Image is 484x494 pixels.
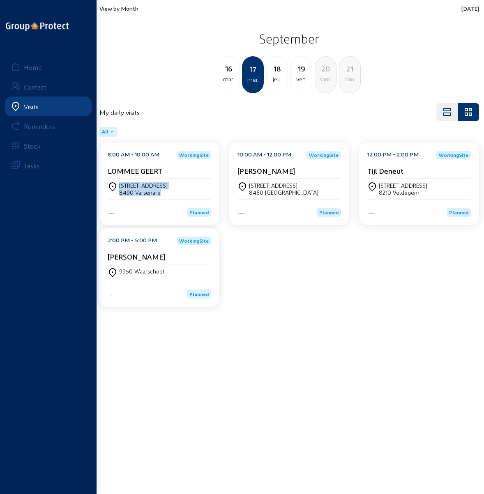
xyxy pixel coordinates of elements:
span: WorkingSite [439,152,468,157]
div: 2:00 PM - 5:00 PM [108,237,157,245]
div: Visits [24,103,39,110]
div: [STREET_ADDRESS] [379,182,427,189]
div: 10:00 AM - 12:00 PM [237,151,291,159]
div: 9950 Waarschoot [119,268,164,275]
img: Energy Protect HVAC [108,294,116,296]
div: 8:00 AM - 10:00 AM [108,151,159,159]
div: [STREET_ADDRESS] [249,182,318,189]
div: mar. [218,74,239,84]
div: Home [24,63,42,71]
div: mer. [243,75,263,85]
h2: September [99,28,479,49]
a: Stock [5,136,92,156]
div: 16 [218,63,239,74]
div: 12:00 PM - 2:00 PM [367,151,419,159]
div: Contact [24,83,46,91]
img: Energy Protect HVAC [237,212,246,214]
span: [DATE] [461,5,479,12]
a: Home [5,57,92,77]
div: ven. [291,74,312,84]
div: 19 [291,63,312,74]
span: Planned [319,209,339,215]
div: sam. [315,74,336,84]
div: jeu. [267,74,288,84]
span: WorkingSite [309,152,339,157]
div: 8210 Veldegem [379,189,427,196]
img: Energy Protect HVAC [367,212,376,214]
span: WorkingSite [179,152,209,157]
a: Reminders [5,116,92,136]
div: 20 [315,63,336,74]
a: Tasks [5,156,92,175]
span: WorkingSite [179,238,209,243]
span: Planned [449,209,468,215]
cam-card-title: [PERSON_NAME] [237,166,295,175]
div: 17 [243,63,263,75]
div: 8460 [GEOGRAPHIC_DATA] [249,189,318,196]
div: Stock [24,142,41,150]
a: Visits [5,97,92,116]
div: 21 [339,63,360,74]
img: logo-oneline.png [6,22,69,31]
cam-card-title: Tijl Deneut [367,166,403,175]
cam-card-title: [PERSON_NAME] [108,252,165,261]
span: Planned [189,291,209,297]
div: dim. [339,74,360,84]
a: Contact [5,77,92,97]
div: 18 [267,63,288,74]
span: All [102,129,108,135]
cam-card-title: LOMMEE GEERT [108,166,162,175]
div: 8490 Varsenare [119,189,168,196]
div: Tasks [24,162,40,170]
div: Reminders [24,122,55,130]
div: [STREET_ADDRESS] [119,182,168,189]
h4: My daily visits [99,108,140,116]
span: Planned [189,209,209,215]
span: View by Month [99,5,138,12]
img: Energy Protect HVAC [108,212,116,214]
